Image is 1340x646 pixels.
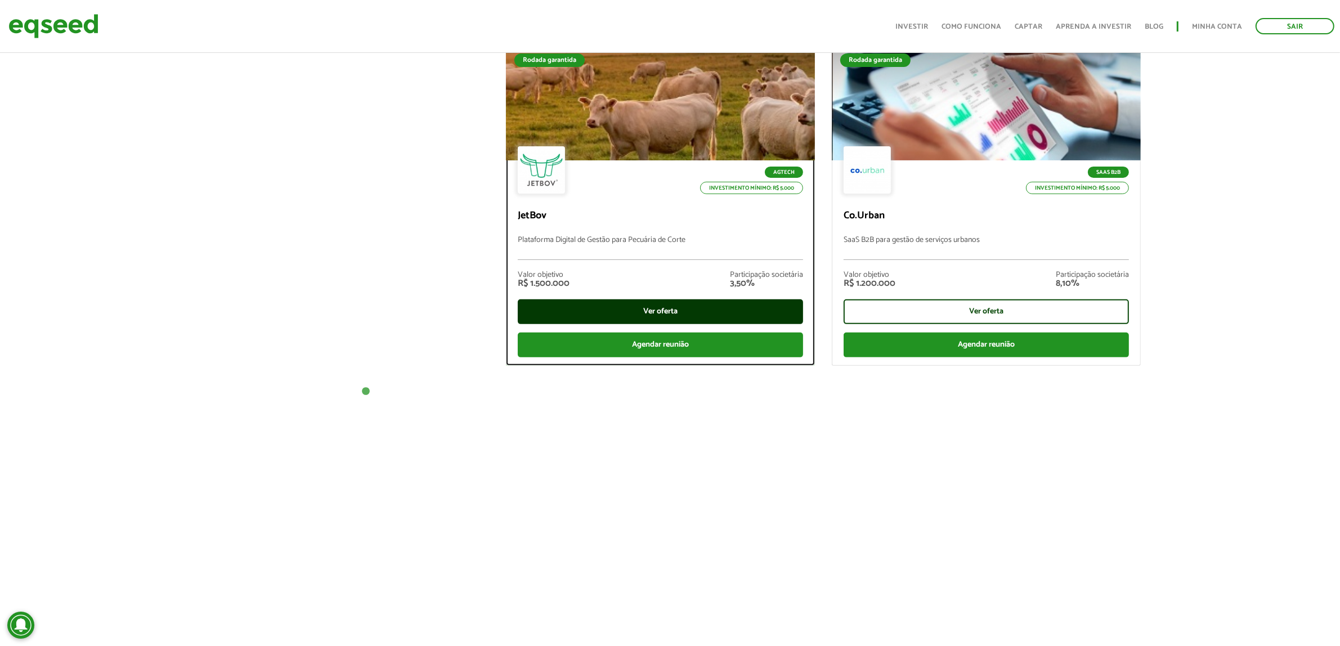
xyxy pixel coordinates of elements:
[1145,23,1163,30] a: Blog
[730,279,803,288] div: 3,50%
[942,23,1001,30] a: Como funciona
[518,236,803,260] p: Plataforma Digital de Gestão para Pecuária de Corte
[700,182,803,194] p: Investimento mínimo: R$ 5.000
[1056,23,1131,30] a: Aprenda a investir
[518,333,803,357] div: Agendar reunião
[1088,167,1129,178] p: SaaS B2B
[518,279,570,288] div: R$ 1.500.000
[360,386,371,397] button: 1 of 1
[1026,182,1129,194] p: Investimento mínimo: R$ 5.000
[1015,23,1042,30] a: Captar
[1056,271,1129,279] div: Participação societária
[844,299,1129,324] div: Ver oferta
[518,271,570,279] div: Valor objetivo
[730,271,803,279] div: Participação societária
[1192,23,1242,30] a: Minha conta
[840,53,911,67] div: Rodada garantida
[518,210,803,222] p: JetBov
[844,279,895,288] div: R$ 1.200.000
[844,236,1129,260] p: SaaS B2B para gestão de serviços urbanos
[506,45,815,366] a: Rodada garantida Agtech Investimento mínimo: R$ 5.000 JetBov Plataforma Digital de Gestão para Pe...
[895,23,928,30] a: Investir
[8,11,98,41] img: EqSeed
[832,45,1141,366] a: Rodada garantida SaaS B2B Investimento mínimo: R$ 5.000 Co.Urban SaaS B2B para gestão de serviços...
[514,53,585,67] div: Rodada garantida
[1056,279,1129,288] div: 8,10%
[844,333,1129,357] div: Agendar reunião
[765,167,803,178] p: Agtech
[844,271,895,279] div: Valor objetivo
[518,299,803,324] div: Ver oferta
[844,210,1129,222] p: Co.Urban
[1256,18,1334,34] a: Sair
